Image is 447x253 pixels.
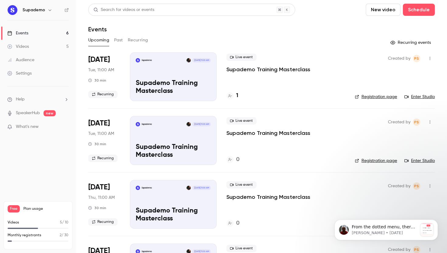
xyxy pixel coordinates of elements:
[226,181,257,188] span: Live event
[226,245,257,252] span: Live event
[236,156,239,164] h4: 0
[8,233,41,238] p: Monthly registrants
[136,79,211,95] p: Supademo Training Masterclass
[141,186,152,189] p: Supademo
[7,70,32,76] div: Settings
[355,94,397,100] a: Registration page
[88,118,110,128] span: [DATE]
[366,4,400,16] button: New video
[413,55,420,62] span: Paulina Staszuk
[88,182,110,192] span: [DATE]
[88,26,107,33] h1: Events
[130,116,217,165] a: Supademo Training MasterclassSupademoPaulina Staszuk[DATE] 11:00 AMSupademo Training Masterclass
[403,4,435,16] button: Schedule
[7,57,34,63] div: Audience
[136,143,211,159] p: Supademo Training Masterclass
[388,182,410,190] span: Created by
[8,5,17,15] img: Supademo
[226,117,257,125] span: Live event
[130,52,217,101] a: Supademo Training MasterclassSupademoPaulina Staszuk[DATE] 11:00 AMSupademo Training Masterclass
[88,155,117,162] span: Recurring
[88,91,117,98] span: Recurring
[16,110,40,116] a: SpeakerHub
[226,66,310,73] a: Supademo Training Masterclass
[141,59,152,62] p: Supademo
[88,55,110,65] span: [DATE]
[192,122,211,126] span: [DATE] 11:00 AM
[88,142,106,146] div: 30 min
[325,207,447,250] iframe: Intercom notifications message
[88,35,109,45] button: Upcoming
[388,38,435,47] button: Recurring events
[414,182,419,190] span: PS
[136,186,140,190] img: Supademo Training Masterclass
[226,219,239,227] a: 0
[388,118,410,126] span: Created by
[413,182,420,190] span: Paulina Staszuk
[226,54,257,61] span: Live event
[7,96,69,103] li: help-dropdown-opener
[187,186,191,190] img: Paulina Staszuk
[226,129,310,137] a: Supademo Training Masterclass
[192,186,211,190] span: [DATE] 11:00 AM
[44,110,56,116] span: new
[192,58,211,62] span: [DATE] 11:00 AM
[93,7,154,13] div: Search for videos or events
[88,116,120,165] div: Oct 21 Tue, 11:00 AM (America/Toronto)
[16,96,25,103] span: Help
[88,218,117,226] span: Recurring
[61,124,69,130] iframe: Noticeable Trigger
[7,44,29,50] div: Videos
[60,221,62,224] span: 5
[88,206,106,210] div: 30 min
[404,158,435,164] a: Enter Studio
[136,58,140,62] img: Supademo Training Masterclass
[236,92,238,100] h4: 1
[7,30,28,36] div: Events
[8,205,20,213] span: Free
[130,180,217,229] a: Supademo Training MasterclassSupademoPaulina Staszuk[DATE] 11:00 AMSupademo Training Masterclass
[141,250,152,253] p: Supademo
[414,118,419,126] span: PS
[187,122,191,126] img: Paulina Staszuk
[413,118,420,126] span: Paulina Staszuk
[60,234,61,237] span: 2
[388,55,410,62] span: Created by
[88,78,106,83] div: 30 min
[236,219,239,227] h4: 0
[187,58,191,62] img: Paulina Staszuk
[88,52,120,101] div: Sep 30 Tue, 11:00 AM (America/Toronto)
[60,220,68,225] p: / 10
[404,94,435,100] a: Enter Studio
[136,122,140,126] img: Supademo Training Masterclass
[355,158,397,164] a: Registration page
[88,67,114,73] span: Tue, 11:00 AM
[23,206,68,211] span: Plan usage
[141,123,152,126] p: Supademo
[16,124,39,130] span: What's new
[60,233,68,238] p: / 30
[114,35,123,45] button: Past
[226,92,238,100] a: 1
[136,207,211,223] p: Supademo Training Masterclass
[128,35,148,45] button: Recurring
[88,195,115,201] span: Thu, 11:00 AM
[226,193,310,201] a: Supademo Training Masterclass
[23,7,45,13] h6: Supademo
[88,131,114,137] span: Tue, 11:00 AM
[226,156,239,164] a: 0
[8,220,19,225] p: Videos
[88,180,120,229] div: Oct 23 Thu, 11:00 AM (America/Toronto)
[414,55,419,62] span: PS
